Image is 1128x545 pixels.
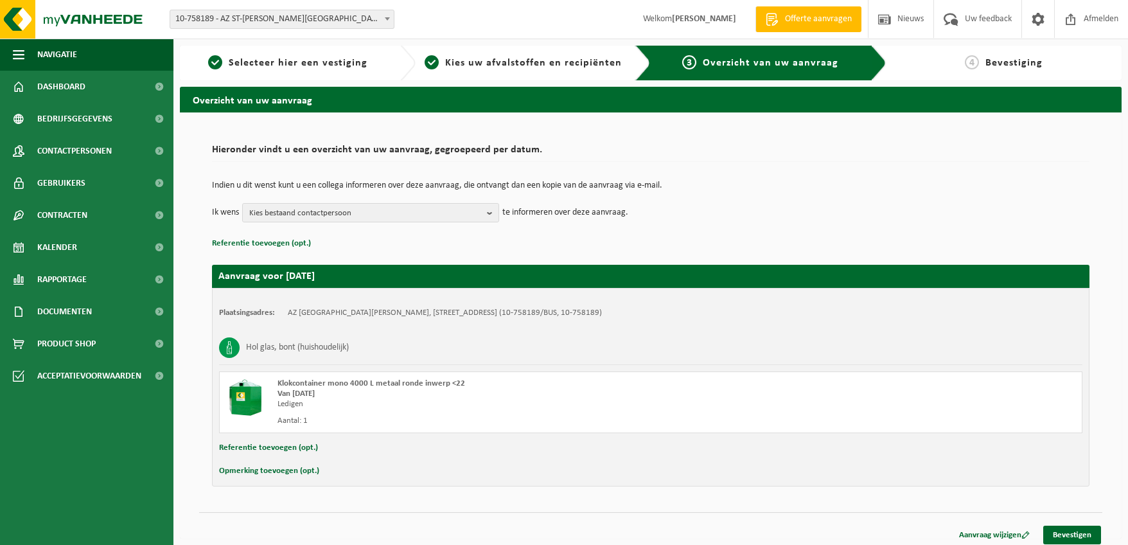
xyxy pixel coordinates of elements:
span: 2 [425,55,439,69]
span: Contactpersonen [37,135,112,167]
a: Bevestigen [1043,526,1101,544]
h3: Hol glas, bont (huishoudelijk) [246,337,349,358]
img: CR-BU-1C-4000-MET-03.png [226,379,265,417]
a: Aanvraag wijzigen [949,526,1039,544]
a: Offerte aanvragen [755,6,861,32]
span: 3 [682,55,696,69]
span: Acceptatievoorwaarden [37,360,141,392]
strong: Aanvraag voor [DATE] [218,271,315,281]
span: 10-758189 - AZ ST-LUCAS BRUGGE - ASSEBROEK [170,10,394,28]
p: Indien u dit wenst kunt u een collega informeren over deze aanvraag, die ontvangt dan een kopie v... [212,181,1089,190]
span: Product Shop [37,328,96,360]
span: Bedrijfsgegevens [37,103,112,135]
a: 2Kies uw afvalstoffen en recipiënten [422,55,626,71]
span: Klokcontainer mono 4000 L metaal ronde inwerp <22 [278,379,465,388]
button: Opmerking toevoegen (opt.) [219,463,319,479]
span: 1 [208,55,222,69]
button: Referentie toevoegen (opt.) [219,440,318,456]
strong: Van [DATE] [278,389,315,398]
span: Selecteer hier een vestiging [229,58,367,68]
button: Referentie toevoegen (opt.) [212,235,311,252]
p: te informeren over deze aanvraag. [502,203,628,222]
span: Overzicht van uw aanvraag [703,58,838,68]
div: Ledigen [278,399,702,409]
h2: Overzicht van uw aanvraag [180,87,1122,112]
span: Kies uw afvalstoffen en recipiënten [445,58,622,68]
span: Bevestiging [985,58,1043,68]
span: Documenten [37,296,92,328]
span: Kalender [37,231,77,264]
h2: Hieronder vindt u een overzicht van uw aanvraag, gegroepeerd per datum. [212,145,1089,162]
span: Contracten [37,199,87,231]
div: Aantal: 1 [278,416,702,426]
span: Navigatie [37,39,77,71]
p: Ik wens [212,203,239,222]
strong: [PERSON_NAME] [672,14,736,24]
span: Offerte aanvragen [782,13,855,26]
button: Kies bestaand contactpersoon [242,203,499,222]
span: Gebruikers [37,167,85,199]
span: Kies bestaand contactpersoon [249,204,482,223]
td: AZ [GEOGRAPHIC_DATA][PERSON_NAME], [STREET_ADDRESS] (10-758189/BUS, 10-758189) [288,308,602,318]
span: 10-758189 - AZ ST-LUCAS BRUGGE - ASSEBROEK [170,10,394,29]
span: Rapportage [37,264,87,296]
strong: Plaatsingsadres: [219,308,275,317]
a: 1Selecteer hier een vestiging [186,55,390,71]
span: Dashboard [37,71,85,103]
span: 4 [965,55,979,69]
